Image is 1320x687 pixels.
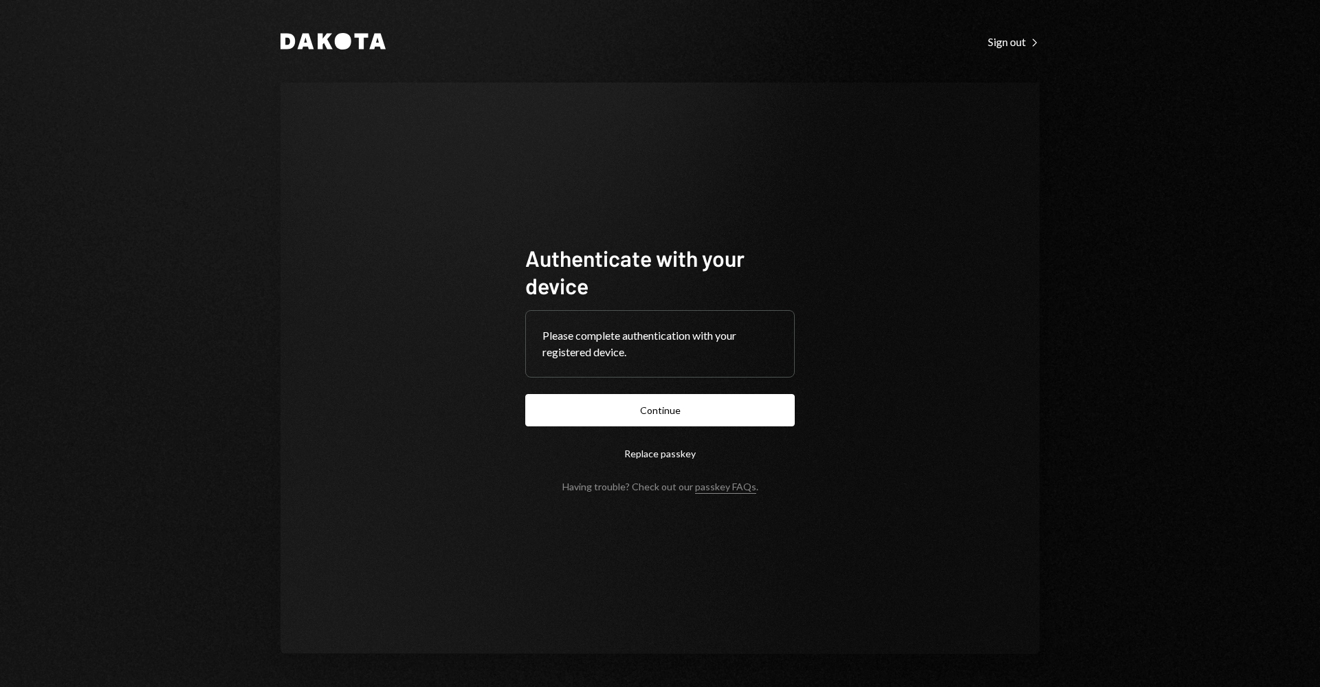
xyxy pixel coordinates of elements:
a: Sign out [988,34,1039,49]
a: passkey FAQs [695,481,756,494]
h1: Authenticate with your device [525,244,795,299]
button: Replace passkey [525,437,795,470]
div: Having trouble? Check out our . [562,481,758,492]
div: Sign out [988,35,1039,49]
div: Please complete authentication with your registered device. [542,327,778,360]
button: Continue [525,394,795,426]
